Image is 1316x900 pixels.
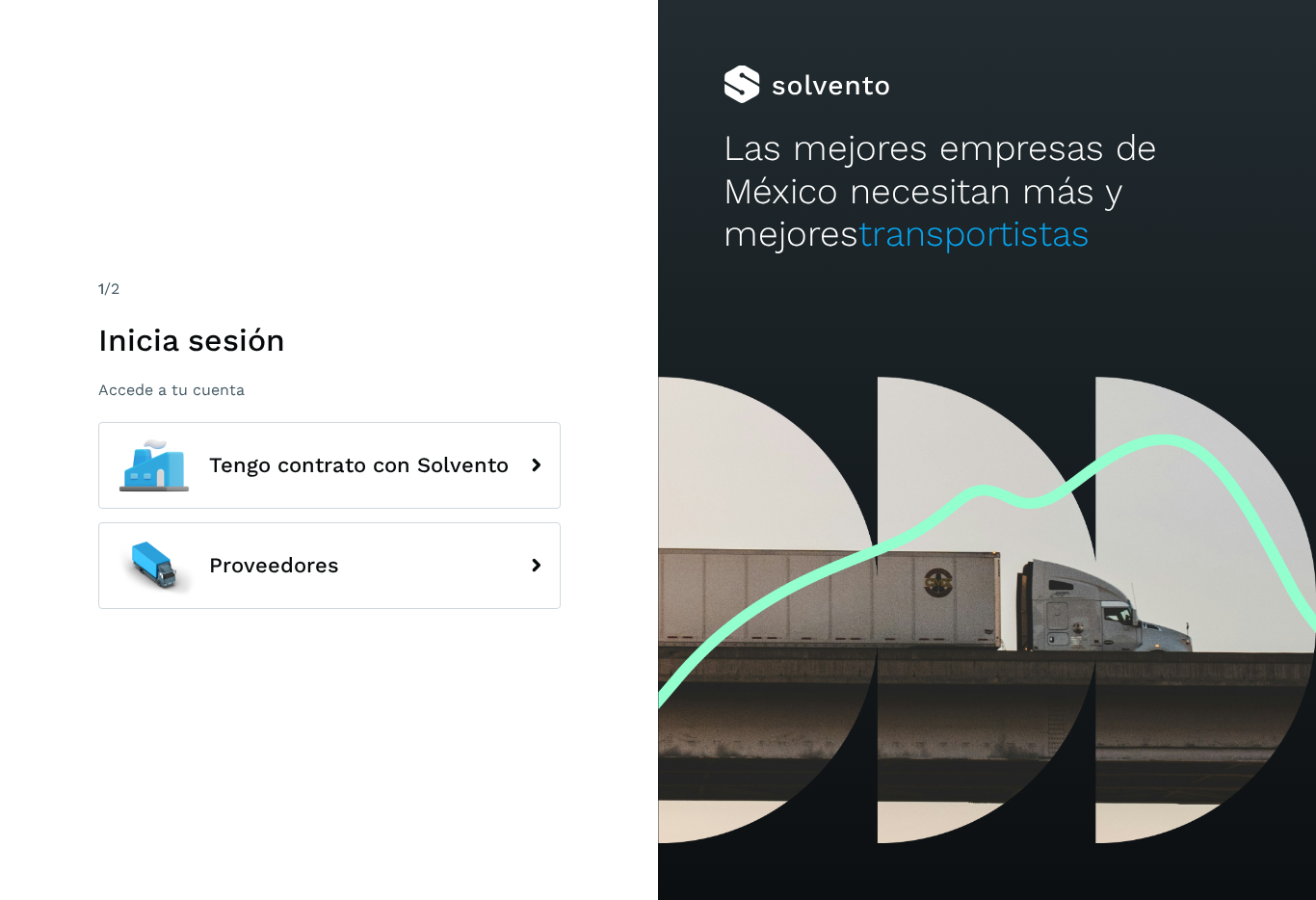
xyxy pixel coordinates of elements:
span: 1 [98,279,104,298]
p: Accede a tu cuenta [98,381,561,399]
h1: Inicia sesión [98,322,561,358]
div: /2 [98,278,561,301]
span: Tengo contrato con Solvento [209,454,509,477]
button: Proveedores [98,522,561,609]
span: transportistas [858,213,1090,254]
h2: Las mejores empresas de México necesitan más y mejores [724,127,1250,255]
span: Proveedores [209,554,339,577]
button: Tengo contrato con Solvento [98,422,561,509]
